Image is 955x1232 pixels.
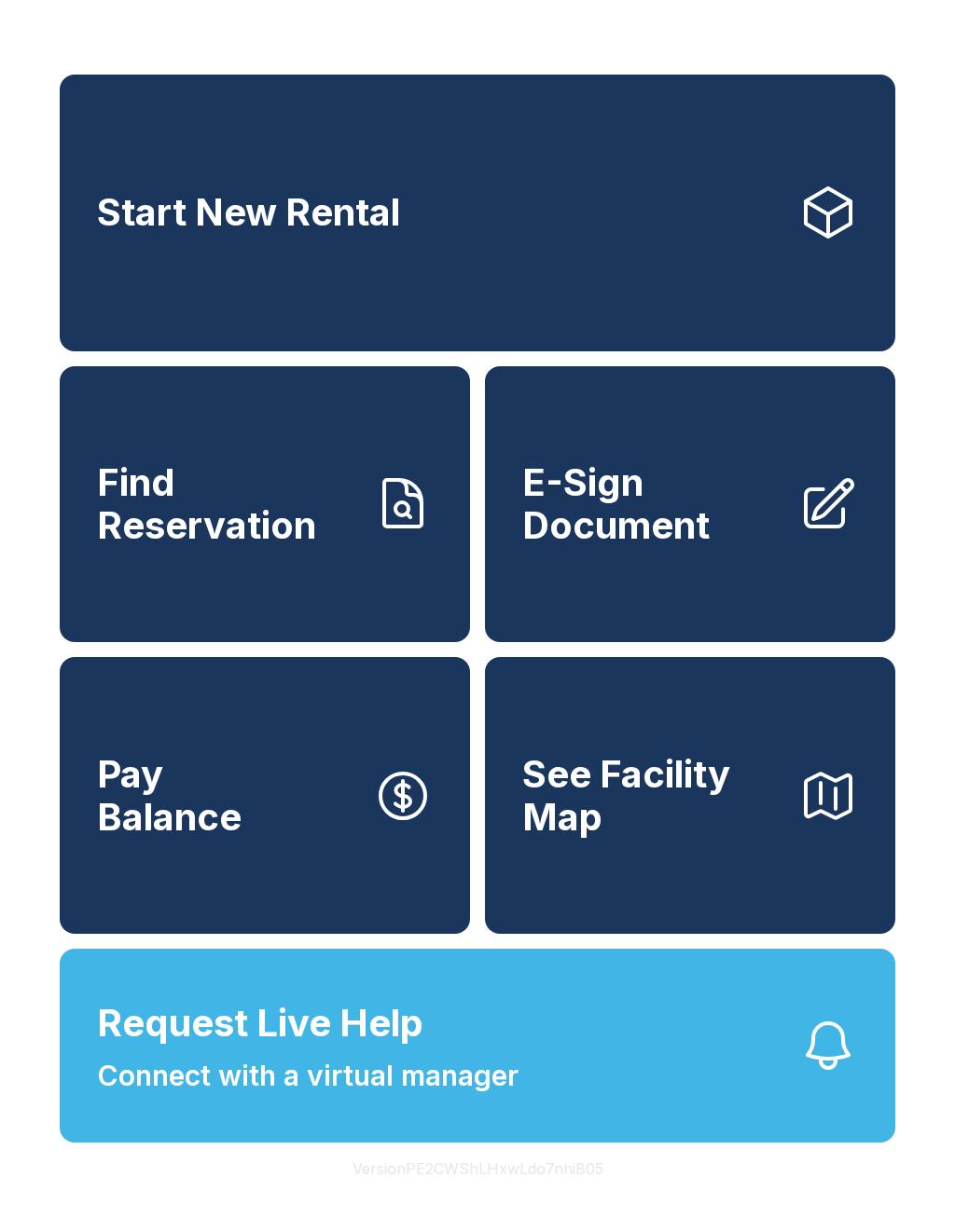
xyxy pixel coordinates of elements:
[97,191,400,234] span: Start New Rental
[97,1055,519,1097] span: Connect with a virtual manager
[60,949,895,1143] button: Request Live HelpConnect with a virtual manager
[485,657,895,934] button: See Facility Map
[60,366,470,643] a: Find Reservation
[60,657,470,934] a: PayBalance
[97,995,423,1051] span: Request Live Help
[522,753,783,838] span: See Facility Map
[485,366,895,643] a: E-Sign Document
[97,461,358,546] span: Find Reservation
[60,75,895,351] a: Start New Rental
[97,753,242,838] span: Pay Balance
[522,461,783,546] span: E-Sign Document
[338,1143,618,1195] button: VersionPE2CWShLHxwLdo7nhiB05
